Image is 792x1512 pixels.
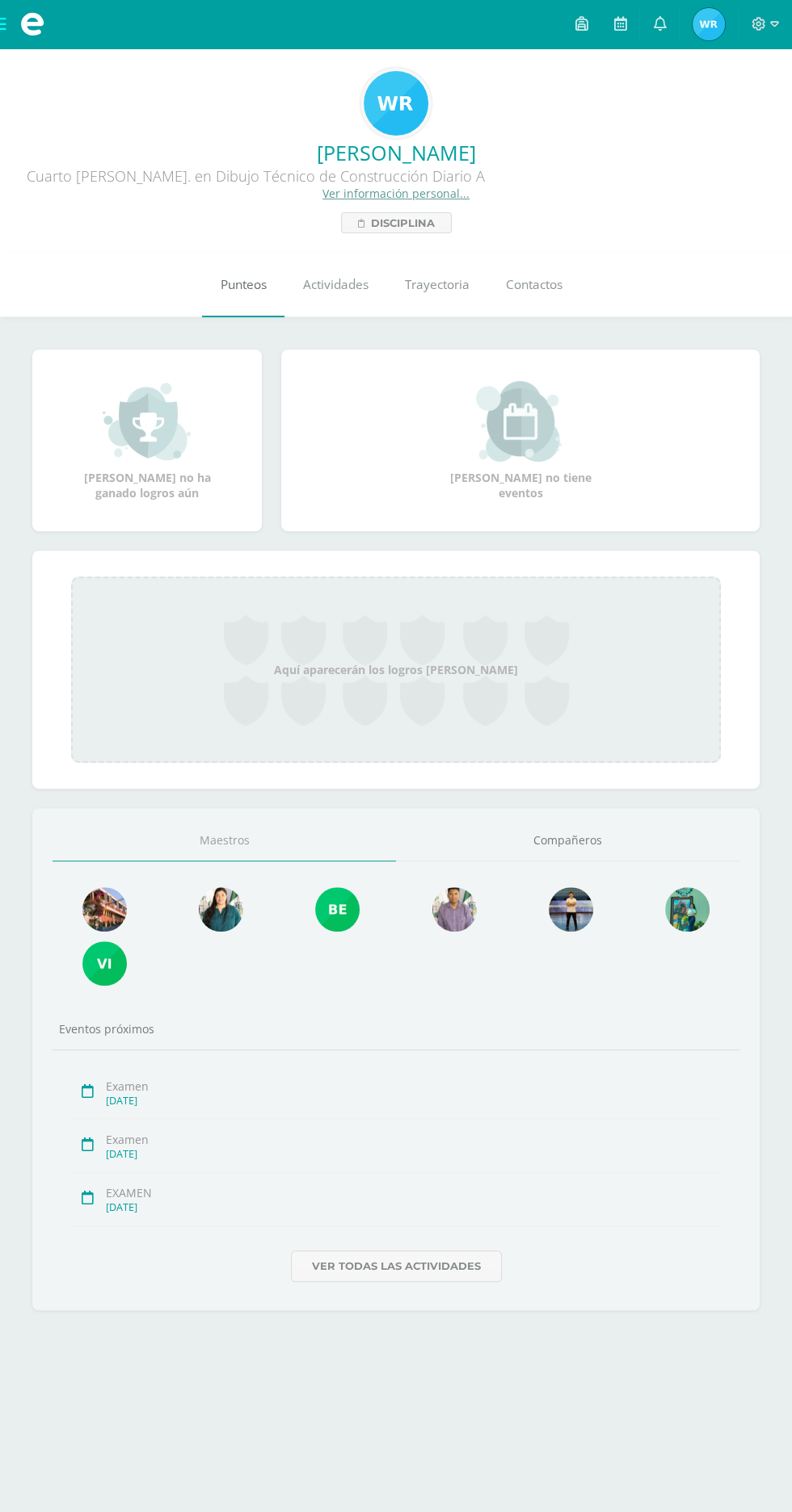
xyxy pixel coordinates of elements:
[506,276,562,293] span: Contactos
[106,1185,722,1200] div: EXAMEN
[291,1250,502,1282] a: Ver todas las actividades
[440,381,601,501] div: [PERSON_NAME] no tiene eventos
[221,276,267,293] span: Punteos
[371,213,435,232] span: Disciplina
[315,887,360,932] img: c41d019b26e4da35ead46476b645875d.png
[53,820,396,861] a: Maestros
[396,820,739,861] a: Compañeros
[106,1079,722,1094] div: Examen
[549,887,593,932] img: 62c276f9e5707e975a312ba56e3c64d5.png
[71,576,721,763] div: Aquí aparecerán los logros [PERSON_NAME]
[13,139,779,166] a: [PERSON_NAME]
[53,1021,739,1037] div: Eventos próximos
[364,71,428,136] img: 56260c6b3856a2ec94d6ebedd4772af4.png
[66,381,228,501] div: [PERSON_NAME] no ha ganado logros aún
[106,1132,722,1147] div: Examen
[82,887,127,932] img: e29994105dc3c498302d04bab28faecd.png
[665,887,710,932] img: f42db2dd1cd36b3b6e69d82baa85bd48.png
[13,166,498,186] div: Cuarto [PERSON_NAME]. en Dibujo Técnico de Construcción Diario A
[341,212,452,233] a: Disciplina
[106,1200,722,1214] div: [DATE]
[322,186,470,201] a: Ver información personal...
[386,253,487,317] a: Trayectoria
[284,253,386,317] a: Actividades
[476,381,564,462] img: event_small.png
[432,887,477,932] img: b74992f0b286c7892e1bd0182a1586b6.png
[82,941,127,986] img: 86ad762a06db99f3d783afd7c36c2468.png
[103,381,191,462] img: achievement_small.png
[303,276,369,293] span: Actividades
[693,8,725,40] img: fcfaa8a659a726b53afcd2a7f7de06ee.png
[199,887,243,932] img: 978d87b925d35904a78869fb8ac2cdd4.png
[106,1094,722,1108] div: [DATE]
[202,253,284,317] a: Punteos
[487,253,580,317] a: Contactos
[405,276,470,293] span: Trayectoria
[106,1147,722,1161] div: [DATE]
